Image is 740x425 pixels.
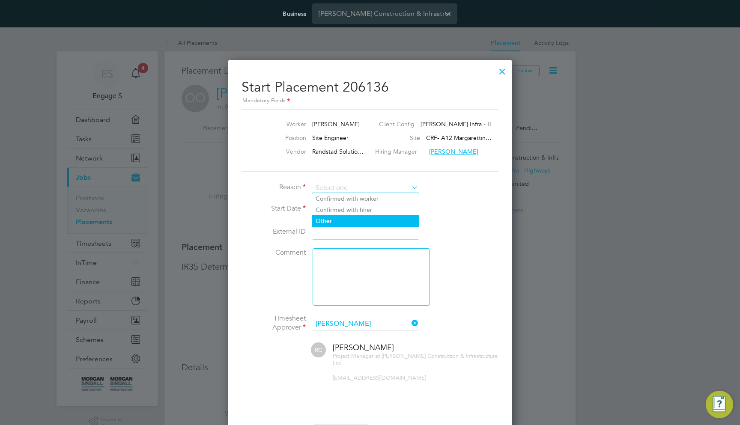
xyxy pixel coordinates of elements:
label: Comment [242,248,306,257]
span: Site Engineer [312,134,349,142]
span: [EMAIL_ADDRESS][DOMAIN_NAME] [333,374,426,381]
label: Site [386,134,420,142]
label: Client Config [379,120,415,128]
label: External ID [242,227,306,236]
label: Position [259,134,306,142]
li: Confirmed with hirer [312,204,419,215]
span: [PERSON_NAME] Infra - Hi… [421,120,499,128]
input: Search for... [313,318,418,330]
label: Business [283,10,306,18]
span: [PERSON_NAME] [333,342,394,352]
input: Select one [313,182,418,195]
label: Reason [242,183,306,192]
span: [PERSON_NAME] [429,148,478,155]
span: RC [311,342,326,357]
label: Hiring Manager [375,148,423,155]
span: CRF- A12 Margarettin… [426,134,492,142]
span: [PERSON_NAME] Construction & Infrastructure Ltd [333,352,498,367]
label: Start Date [242,204,306,213]
label: Vendor [259,148,306,155]
span: [PERSON_NAME] [312,120,360,128]
label: Timesheet Approver [242,314,306,332]
label: Worker [259,120,306,128]
span: Project Manager at [333,352,380,360]
h2: Start Placement 206136 [242,72,498,106]
button: Engage Resource Center [706,391,733,418]
li: Other [312,215,419,226]
span: Randstad Solutio… [312,148,364,155]
li: Confirmed with worker [312,193,419,204]
div: Mandatory Fields [242,96,498,106]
